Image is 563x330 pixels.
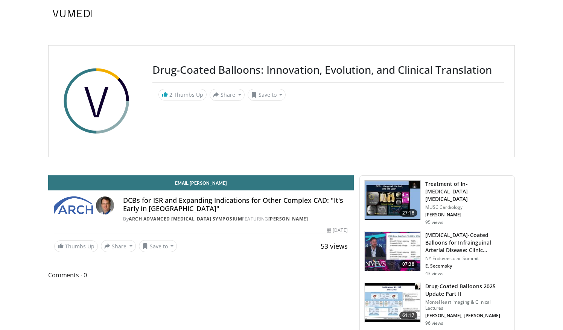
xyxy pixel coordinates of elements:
[54,196,93,214] img: ARCH Advanced Revascularization Symposium
[101,240,136,252] button: Share
[54,240,98,252] a: Thumbs Up
[123,196,347,213] h4: DCBs for ISR and Expanding Indications for Other Complex CAD: "It's Early in [GEOGRAPHIC_DATA]"
[399,260,417,268] span: 07:38
[139,240,177,252] button: Save to
[365,181,420,220] img: 1231d81b-12c6-428a-849b-b95662be974c.150x105_q85_crop-smart_upscale.jpg
[158,89,207,100] a: 2 Thumbs Up
[365,283,420,322] img: 1e8a89b7-eb40-469c-83cb-e27d732e3fbf.150x105_q85_crop-smart_upscale.jpg
[321,242,348,251] span: 53 views
[365,232,420,271] img: f22cad77-89ab-47ab-b5d8-d931722e904f.150x105_q85_crop-smart_upscale.jpg
[425,219,444,225] p: 95 views
[48,175,354,190] a: Email [PERSON_NAME]
[129,216,242,222] a: ARCH Advanced [MEDICAL_DATA] Symposium
[364,283,510,326] a: 61:17 Drug-Coated Balloons 2025 Update Part II MonteHeart Imaging & Clinical Lectures [PERSON_NAM...
[425,263,510,269] p: Eric Secemsky
[425,283,510,298] h3: Drug-Coated Balloons 2025 Update Part II
[123,216,347,222] div: By FEATURING
[268,216,308,222] a: [PERSON_NAME]
[53,10,93,17] img: VuMedi Logo
[425,271,444,277] p: 43 views
[364,231,510,277] a: 07:38 [MEDICAL_DATA]-Coated Balloons for Infrainguinal Arterial Disease: Clinic… NY Endovascular ...
[425,231,510,254] h3: Sirolimus-Coated Balloons for Infrainguinal Arterial Disease: Clinical and Real World Insights fr...
[248,89,286,101] button: Save to
[364,180,510,225] a: 27:18 Treatment of In-[MEDICAL_DATA] [MEDICAL_DATA] MUSC Cardiology [PERSON_NAME] 95 views
[425,204,510,210] p: MUSC Cardiology
[399,209,417,217] span: 27:18
[425,180,510,203] h3: Treatment of In-[MEDICAL_DATA] [MEDICAL_DATA]
[399,312,417,319] span: 61:17
[327,227,347,234] div: [DATE]
[425,299,510,311] p: MonteHeart Imaging & Clinical Lectures
[152,64,504,76] h3: Drug-Coated Balloons: Innovation, Evolution, and Clinical Translation
[48,270,354,280] span: Comments 0
[425,320,444,326] p: 96 views
[425,255,510,262] p: NY Endovascular Summit
[210,89,245,101] button: Share
[169,91,172,98] span: 2
[96,196,114,214] img: Avatar
[425,313,510,319] p: Azeem Latib
[425,212,510,218] p: Valerian Fernandes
